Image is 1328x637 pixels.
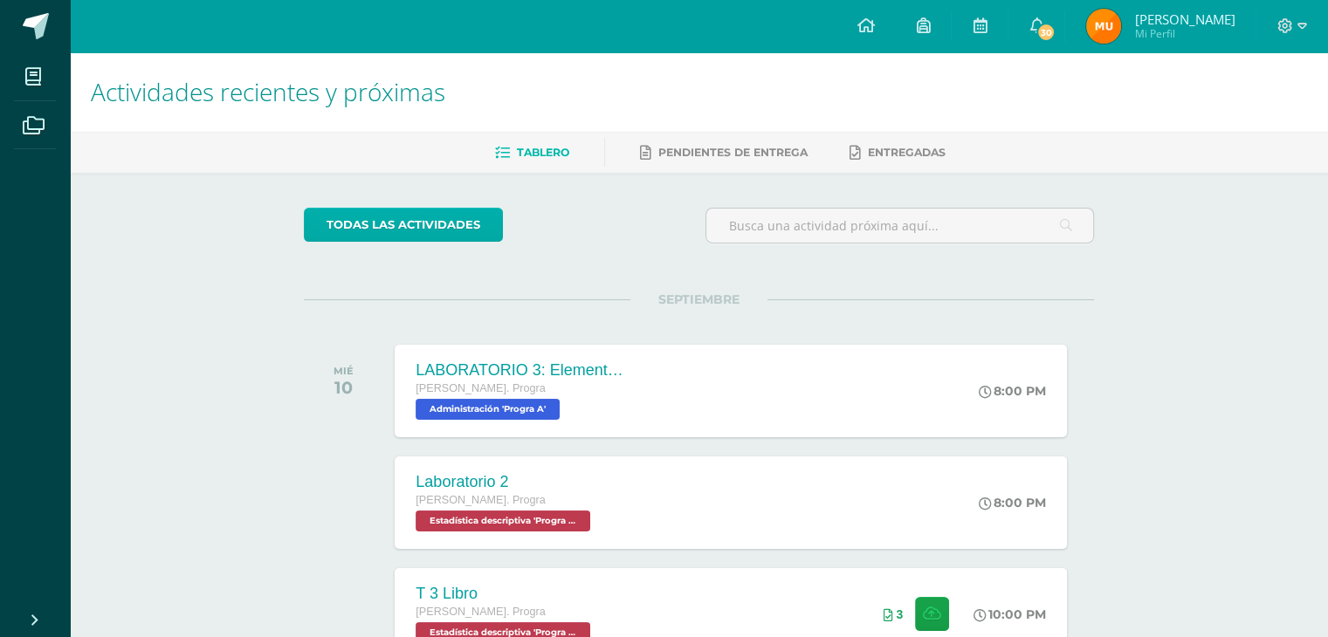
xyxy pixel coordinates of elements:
[416,399,560,420] span: Administración 'Progra A'
[517,146,569,159] span: Tablero
[1036,23,1056,42] span: 30
[706,209,1093,243] input: Busca una actividad próxima aquí...
[334,365,354,377] div: MIÉ
[91,75,445,108] span: Actividades recientes y próximas
[416,361,625,380] div: LABORATORIO 3: Elementos del emprenmdimiento.
[979,383,1046,399] div: 8:00 PM
[416,382,545,394] span: [PERSON_NAME]. Progra
[416,494,545,506] span: [PERSON_NAME]. Progra
[883,607,903,621] div: Archivos entregados
[868,146,946,159] span: Entregadas
[1086,9,1121,44] img: 15f011e8d190402ab5ed84e73936d331.png
[416,473,595,491] div: Laboratorio 2
[640,139,808,167] a: Pendientes de entrega
[630,291,767,307] span: SEPTIEMBRE
[896,607,903,621] span: 3
[979,495,1046,510] div: 8:00 PM
[416,585,595,603] div: T 3 Libro
[495,139,569,167] a: Tablero
[658,146,808,159] span: Pendientes de entrega
[1134,10,1235,28] span: [PERSON_NAME]
[416,510,590,531] span: Estadística descriptiva 'Progra A'
[850,139,946,167] a: Entregadas
[1134,26,1235,41] span: Mi Perfil
[304,208,503,242] a: todas las Actividades
[416,606,545,618] span: [PERSON_NAME]. Progra
[334,377,354,398] div: 10
[974,606,1046,622] div: 10:00 PM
